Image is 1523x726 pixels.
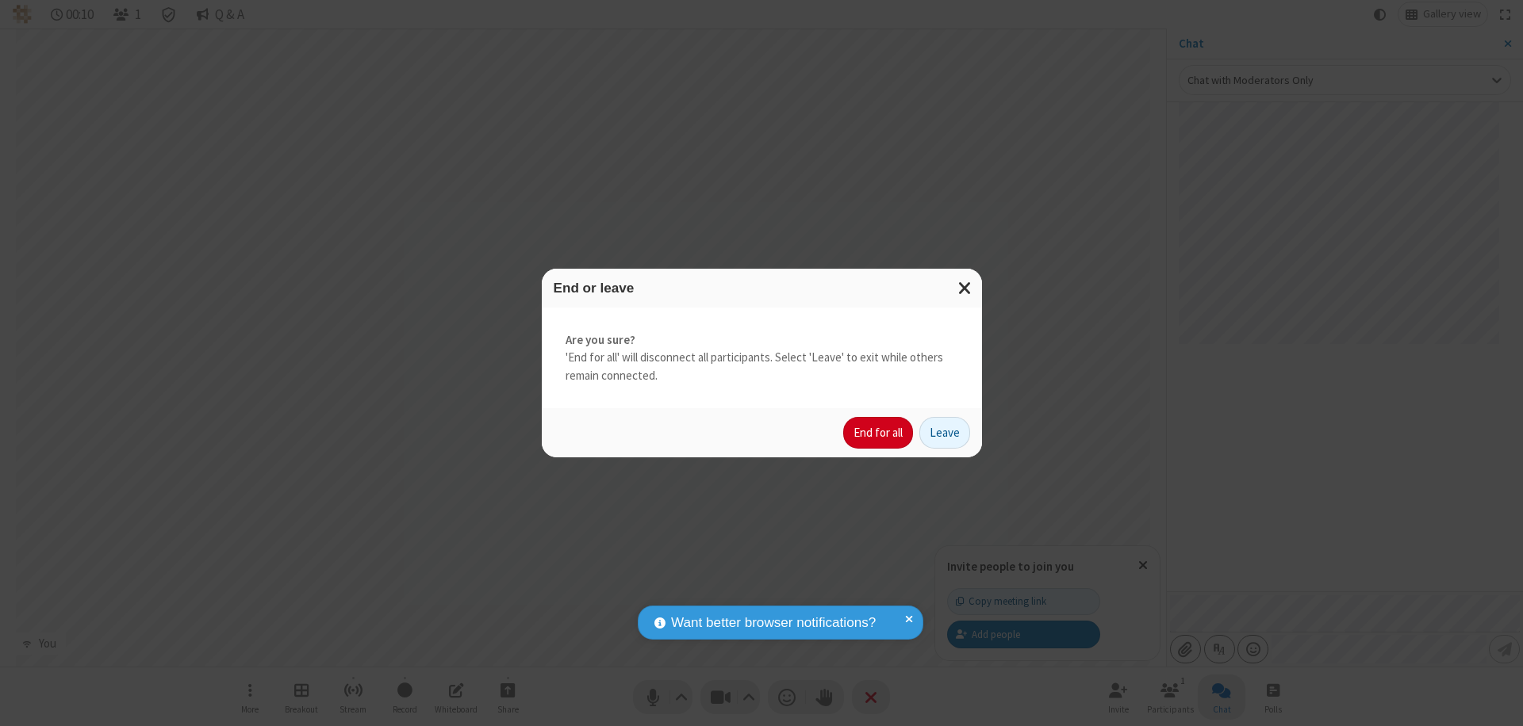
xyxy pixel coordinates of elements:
[671,613,876,633] span: Want better browser notifications?
[843,417,913,449] button: End for all
[949,269,982,308] button: Close modal
[566,331,958,350] strong: Are you sure?
[919,417,970,449] button: Leave
[542,308,982,409] div: 'End for all' will disconnect all participants. Select 'Leave' to exit while others remain connec...
[554,281,970,296] h3: End or leave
